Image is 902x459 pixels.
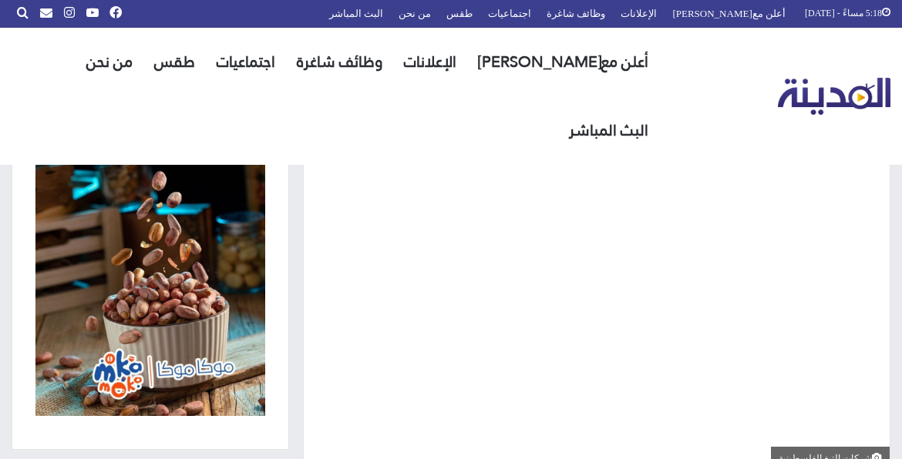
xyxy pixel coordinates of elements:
[558,96,659,165] a: البث المباشر
[76,28,143,96] a: من نحن
[206,28,286,96] a: اجتماعيات
[393,28,467,96] a: الإعلانات
[143,28,206,96] a: طقس
[467,28,659,96] a: أعلن مع[PERSON_NAME]
[778,78,891,116] img: تلفزيون المدينة
[286,28,393,96] a: وظائف شاغرة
